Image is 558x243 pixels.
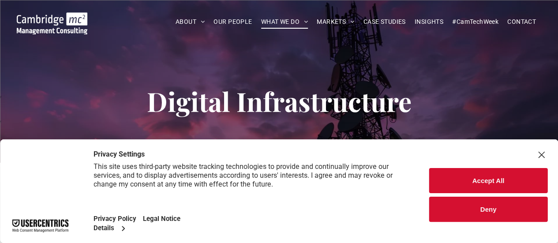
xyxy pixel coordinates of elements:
a: INSIGHTS [410,15,448,29]
img: Cambridge MC Logo, Telecoms [17,12,88,34]
a: WHAT WE DO [257,15,313,29]
a: MARKETS [312,15,359,29]
a: ABOUT [171,15,210,29]
a: CONTACT [503,15,540,29]
span: Digital Infrastructure [147,83,412,119]
a: OUR PEOPLE [209,15,256,29]
a: Your Business Transformed | Cambridge Management Consulting [17,14,88,23]
a: CASE STUDIES [359,15,410,29]
a: #CamTechWeek [448,15,503,29]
